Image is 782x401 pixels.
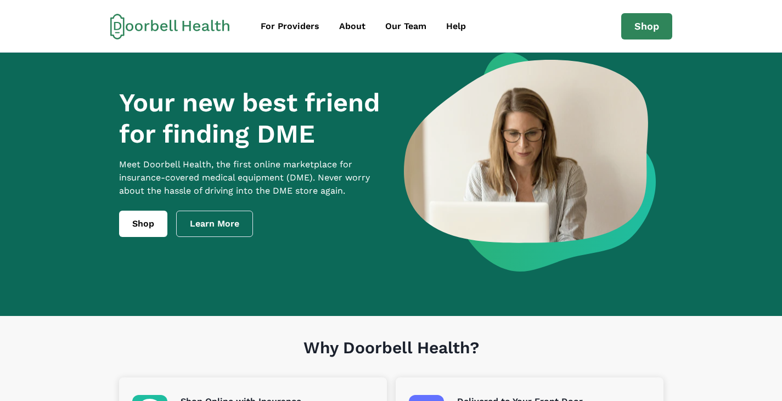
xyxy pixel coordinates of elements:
div: Help [446,20,466,33]
h1: Your new best friend for finding DME [119,87,386,149]
h1: Why Doorbell Health? [119,338,663,377]
img: a woman looking at a computer [404,53,656,272]
a: Shop [119,211,167,237]
p: Meet Doorbell Health, the first online marketplace for insurance-covered medical equipment (DME).... [119,158,386,197]
a: About [330,15,374,37]
a: For Providers [252,15,328,37]
a: Our Team [376,15,435,37]
div: Our Team [385,20,426,33]
a: Shop [621,13,672,39]
div: About [339,20,365,33]
a: Help [437,15,475,37]
div: For Providers [261,20,319,33]
a: Learn More [176,211,253,237]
